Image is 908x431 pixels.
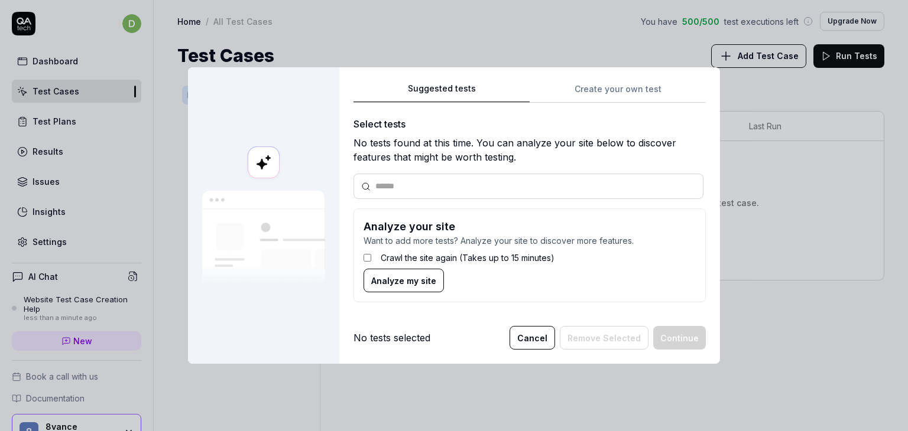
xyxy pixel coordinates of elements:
[510,326,555,350] button: Cancel
[354,81,530,103] button: Suggested tests
[530,81,706,103] button: Create your own test
[653,326,706,350] button: Continue
[381,252,554,264] label: Crawl the site again (Takes up to 15 minutes)
[364,269,444,292] button: Analyze my site
[364,234,696,247] p: Want to add more tests? Analyze your site to discover more features.
[202,191,325,285] img: Our AI scans your site and suggests things to test
[354,331,430,345] div: No tests selected
[354,117,706,131] div: Select tests
[354,136,706,164] div: No tests found at this time. You can analyze your site below to discover features that might be w...
[364,218,696,234] h3: Analyze your site
[560,326,648,350] button: Remove Selected
[371,275,436,287] span: Analyze my site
